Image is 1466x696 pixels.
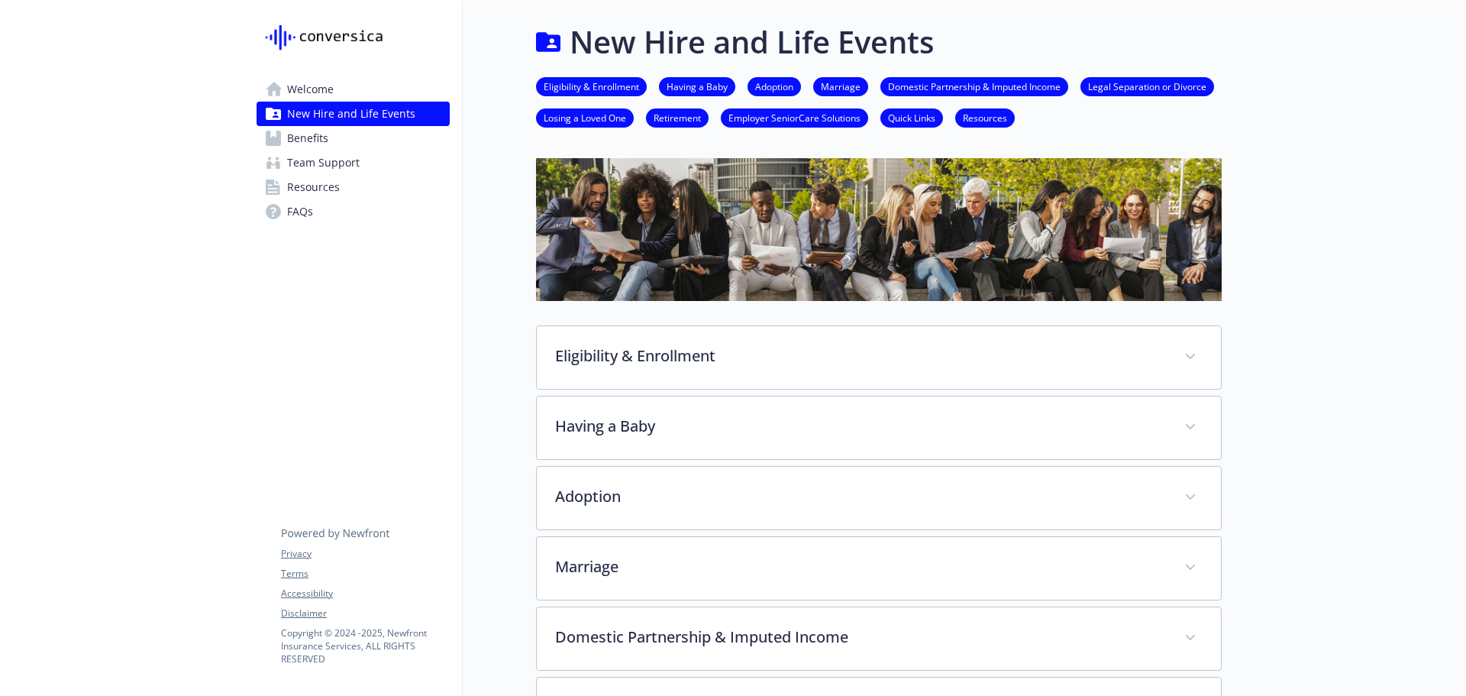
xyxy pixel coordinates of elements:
[555,345,1166,367] p: Eligibility & Enrollment
[537,607,1221,670] div: Domestic Partnership & Imputed Income
[555,415,1166,438] p: Having a Baby
[555,555,1166,578] p: Marriage
[257,151,450,175] a: Team Support
[537,397,1221,459] div: Having a Baby
[287,77,334,102] span: Welcome
[555,485,1166,508] p: Adoption
[536,79,647,93] a: Eligibility & Enrollment
[281,567,449,581] a: Terms
[570,19,934,65] h1: New Hire and Life Events
[537,537,1221,600] div: Marriage
[281,547,449,561] a: Privacy
[721,110,868,125] a: Employer SeniorCare Solutions
[659,79,735,93] a: Having a Baby
[537,326,1221,389] div: Eligibility & Enrollment
[257,126,450,151] a: Benefits
[536,110,634,125] a: Losing a Loved One
[880,79,1068,93] a: Domestic Partnership & Imputed Income
[646,110,709,125] a: Retirement
[257,175,450,199] a: Resources
[257,102,450,126] a: New Hire and Life Events
[287,151,360,175] span: Team Support
[287,175,340,199] span: Resources
[555,626,1166,649] p: Domestic Partnership & Imputed Income
[287,199,313,224] span: FAQs
[281,607,449,620] a: Disclaimer
[880,110,943,125] a: Quick Links
[287,102,415,126] span: New Hire and Life Events
[537,467,1221,529] div: Adoption
[281,626,449,665] p: Copyright © 2024 - 2025 , Newfront Insurance Services, ALL RIGHTS RESERVED
[287,126,328,151] span: Benefits
[1080,79,1214,93] a: Legal Separation or Divorce
[281,587,449,601] a: Accessibility
[813,79,868,93] a: Marriage
[955,110,1015,125] a: Resources
[257,77,450,102] a: Welcome
[536,158,1222,301] img: new hire page banner
[748,79,801,93] a: Adoption
[257,199,450,224] a: FAQs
